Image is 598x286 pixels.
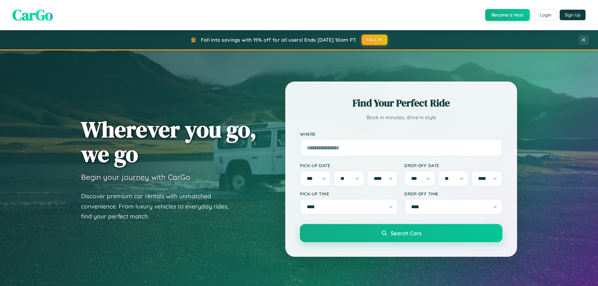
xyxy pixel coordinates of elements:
label: Pick-up Time [300,191,398,196]
button: FALL15 [362,35,388,45]
label: Where [300,131,502,137]
span: Fall into savings with 15% off for all users! Ends [DATE] 10am PT. [201,37,357,43]
span: Search Cars [391,230,421,237]
h3: Begin your journey with CarGo [81,172,190,182]
p: Discover premium car rentals with unmatched convenience. From luxury vehicles to everyday rides, ... [81,191,237,222]
label: Pick-up Date [300,163,398,168]
p: Book in minutes, drive in style [300,113,502,122]
label: Drop-off Time [404,191,502,196]
button: Sign Up [560,10,586,20]
h1: Wherever you go, we go [81,117,257,166]
button: Become a Host [485,9,530,21]
h2: Find Your Perfect Ride [300,96,502,110]
button: Login [534,9,557,21]
label: Drop-off Date [404,163,502,168]
button: Search Cars [300,224,502,242]
span: CarGo [12,5,53,25]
